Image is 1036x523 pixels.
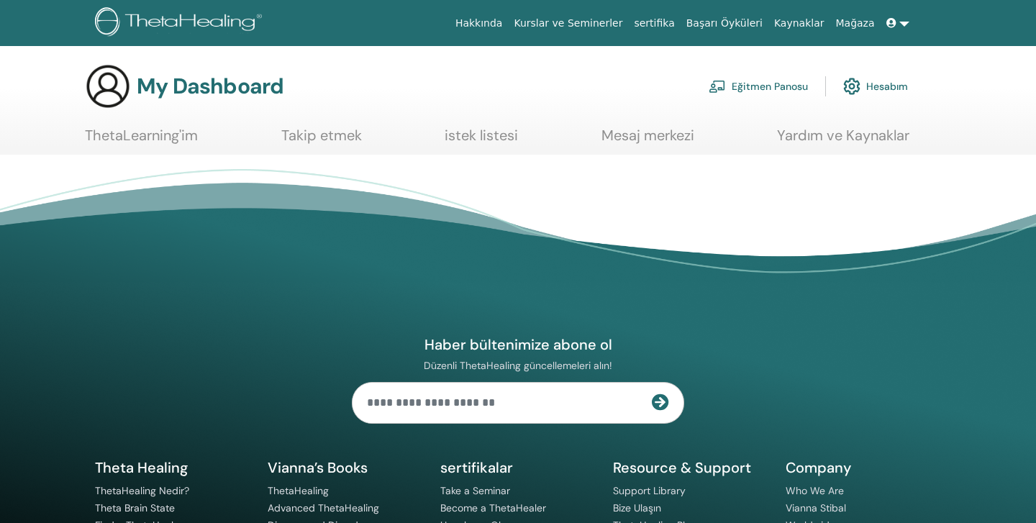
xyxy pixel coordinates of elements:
[681,10,768,37] a: Başarı Öyküleri
[95,7,267,40] img: logo.png
[281,127,362,155] a: Takip etmek
[95,501,175,514] a: Theta Brain State
[777,127,909,155] a: Yardım ve Kaynaklar
[613,458,768,477] h5: Resource & Support
[508,10,628,37] a: Kurslar ve Seminerler
[768,10,830,37] a: Kaynaklar
[352,335,684,354] h4: Haber bültenimize abone ol
[843,71,908,102] a: Hesabım
[137,73,283,99] h3: My Dashboard
[628,10,680,37] a: sertifika
[95,458,250,477] h5: Theta Healing
[95,484,189,497] a: ThetaHealing Nedir?
[445,127,518,155] a: istek listesi
[440,501,546,514] a: Become a ThetaHealer
[268,501,379,514] a: Advanced ThetaHealing
[709,71,808,102] a: Eğitmen Panosu
[830,10,880,37] a: Mağaza
[709,80,726,93] img: chalkboard-teacher.svg
[601,127,694,155] a: Mesaj merkezi
[843,74,860,99] img: cog.svg
[613,501,661,514] a: Bize Ulaşın
[268,458,423,477] h5: Vianna’s Books
[268,484,329,497] a: ThetaHealing
[440,484,510,497] a: Take a Seminar
[85,127,198,155] a: ThetaLearning'im
[440,458,596,477] h5: sertifikalar
[450,10,509,37] a: Hakkında
[786,501,846,514] a: Vianna Stibal
[352,359,684,372] p: Düzenli ThetaHealing güncellemeleri alın!
[613,484,686,497] a: Support Library
[85,63,131,109] img: generic-user-icon.jpg
[786,484,844,497] a: Who We Are
[786,458,941,477] h5: Company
